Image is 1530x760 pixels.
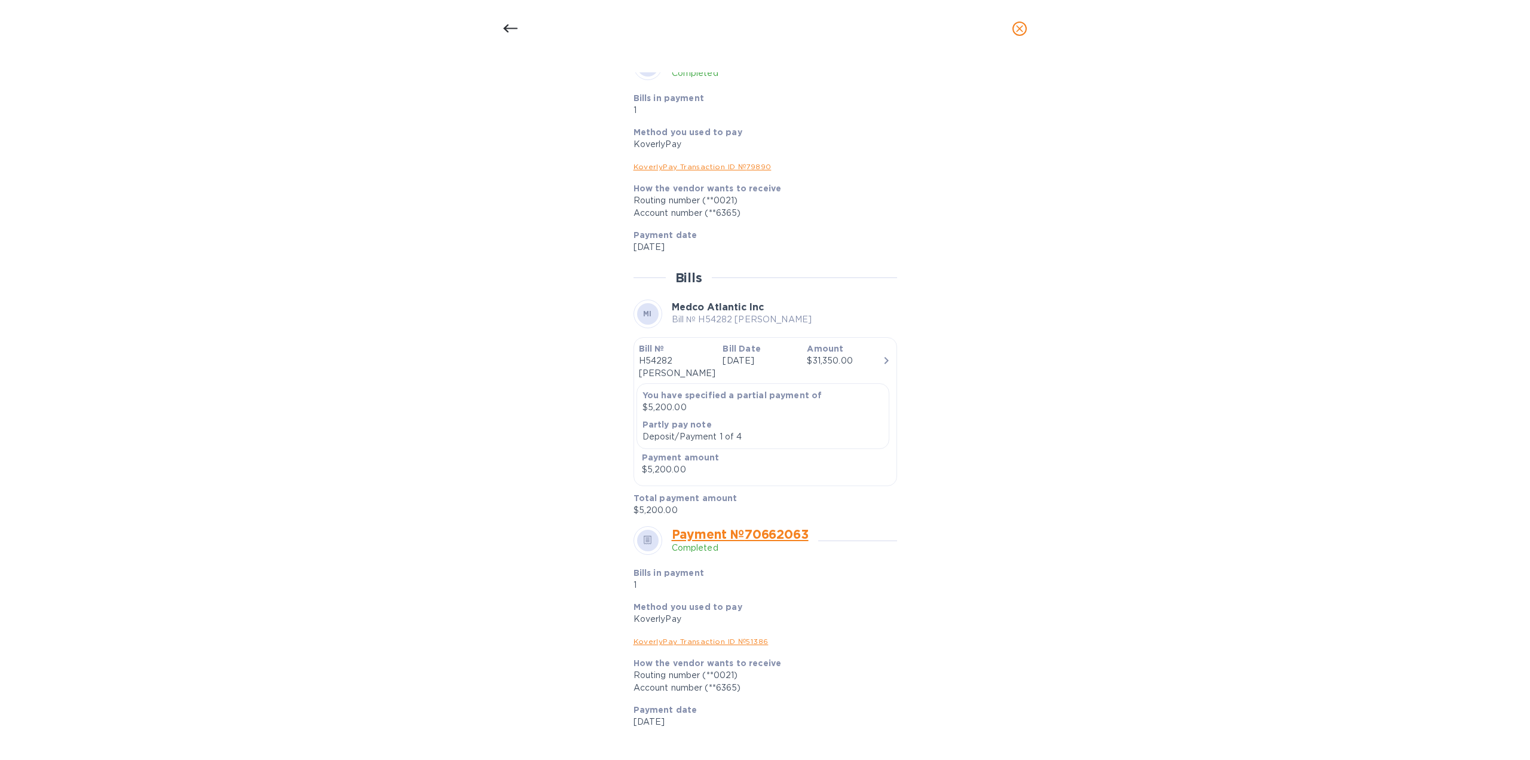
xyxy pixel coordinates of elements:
[1005,14,1034,43] button: close
[642,401,883,414] p: $5,200.00
[639,355,714,380] p: H54282 [PERSON_NAME]
[642,453,720,462] b: Payment amount
[672,301,764,313] b: Medco Atlantic Inc
[634,493,738,503] b: Total payment amount
[634,568,704,578] b: Bills in payment
[642,431,883,443] p: Deposit/Payment 1 of 4
[642,463,726,476] div: $5,200.00
[634,230,697,240] b: Payment date
[672,67,806,80] p: Completed
[634,194,888,207] div: Routing number (**0021)
[672,542,809,554] p: Completed
[675,270,702,285] h2: Bills
[723,355,797,367] p: [DATE]
[634,682,888,694] div: Account number (**6365)
[634,716,888,728] p: [DATE]
[807,344,843,353] b: Amount
[639,344,665,353] b: Bill №
[634,127,742,137] b: Method you used to pay
[634,705,697,715] b: Payment date
[642,420,712,429] b: Partly pay note
[642,390,822,400] b: You have specified a partial payment of
[643,309,652,318] b: MI
[807,355,882,367] div: $31,350.00
[634,207,888,219] div: Account number (**6365)
[634,184,782,193] b: How the vendor wants to receive
[723,344,760,353] b: Bill Date
[672,527,809,542] a: Payment № 70662063
[634,637,769,646] a: KoverlyPay Transaction ID № 51386
[634,241,888,254] p: [DATE]
[634,658,782,668] b: How the vendor wants to receive
[634,669,888,682] div: Routing number (**0021)
[634,504,888,517] p: $5,200.00
[634,602,742,612] b: Method you used to pay
[634,337,897,486] button: Bill №H54282 [PERSON_NAME]Bill Date[DATE]Amount$31,350.00You have specified a partial payment of$...
[634,93,704,103] b: Bills in payment
[634,104,803,117] p: 1
[634,162,772,171] a: KoverlyPay Transaction ID № 79890
[634,613,888,625] div: KoverlyPay
[634,138,888,151] div: KoverlyPay
[634,579,803,591] p: 1
[672,313,812,326] p: Bill № H54282 [PERSON_NAME]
